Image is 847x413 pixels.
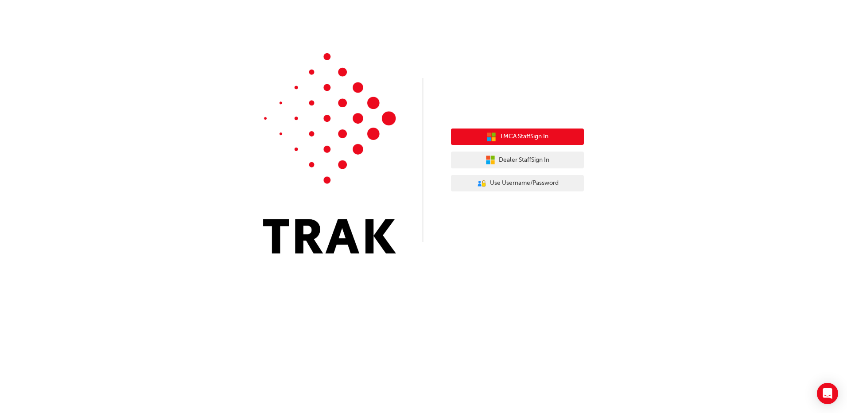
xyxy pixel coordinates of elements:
[817,383,838,404] div: Open Intercom Messenger
[500,132,548,142] span: TMCA Staff Sign In
[451,129,584,145] button: TMCA StaffSign In
[451,152,584,168] button: Dealer StaffSign In
[499,155,549,165] span: Dealer Staff Sign In
[490,178,559,188] span: Use Username/Password
[263,53,396,253] img: Trak
[451,175,584,192] button: Use Username/Password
